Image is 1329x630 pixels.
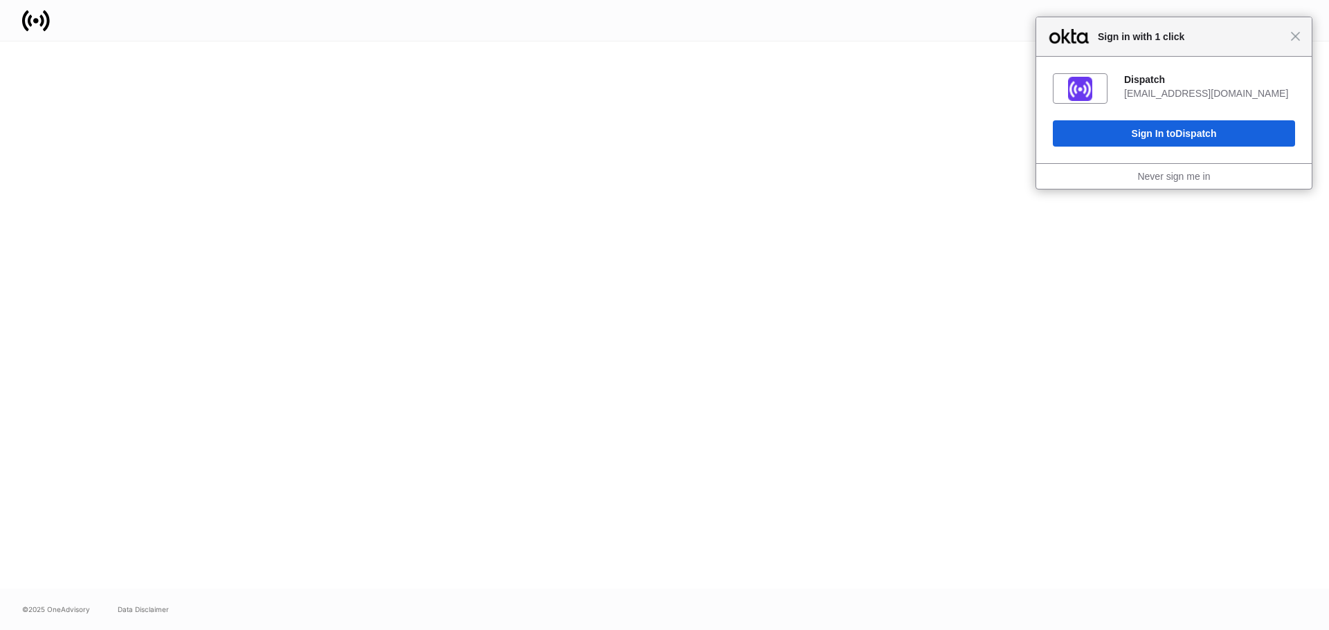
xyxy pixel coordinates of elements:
[1137,171,1210,182] a: Never sign me in
[1290,31,1301,41] span: Close
[1124,73,1295,86] div: Dispatch
[1175,128,1216,139] span: Dispatch
[1124,87,1295,100] div: [EMAIL_ADDRESS][DOMAIN_NAME]
[1068,77,1092,101] img: fs01jxrofoggULhDH358
[1091,28,1290,45] span: Sign in with 1 click
[118,604,169,615] a: Data Disclaimer
[22,604,90,615] span: © 2025 OneAdvisory
[1053,120,1295,147] button: Sign In toDispatch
